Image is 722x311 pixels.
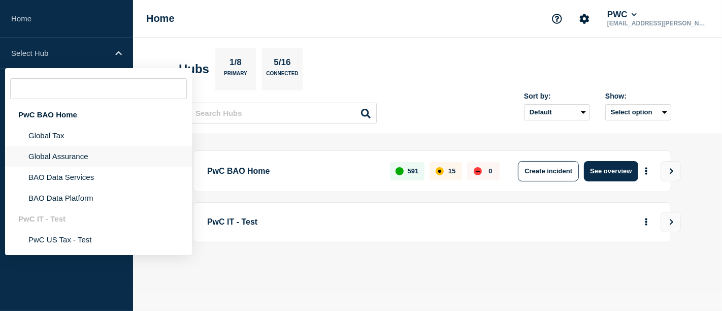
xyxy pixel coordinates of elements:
div: affected [436,167,444,175]
div: Sort by: [524,92,590,100]
div: down [474,167,482,175]
p: 1/8 [226,57,246,71]
button: Support [546,8,568,29]
button: View [661,212,681,232]
div: up [396,167,404,175]
select: Sort by [524,104,590,120]
p: 15 [448,167,455,175]
li: PwC US Tax - Test [5,229,192,250]
h2: Hubs [179,62,209,76]
li: Global Assurance [5,146,192,167]
p: PwC BAO Home [207,161,378,181]
p: 5/16 [270,57,294,71]
p: [EMAIL_ADDRESS][PERSON_NAME][DOMAIN_NAME] [605,20,711,27]
li: Global Tax [5,125,192,146]
p: Connected [266,71,298,81]
button: Account settings [574,8,595,29]
button: View [661,161,681,181]
button: More actions [640,213,653,232]
p: 0 [488,167,492,175]
div: PwC IT - Test [5,208,192,229]
button: See overview [584,161,638,181]
input: Search Hubs [184,103,377,123]
div: PwC BAO Home [5,104,192,125]
p: Select Hub [11,49,109,57]
button: Select option [605,104,671,120]
button: More actions [640,162,653,180]
button: Create incident [518,161,579,181]
h1: Home [146,13,175,24]
p: 591 [408,167,419,175]
div: Show: [605,92,671,100]
p: PwC IT - Test [207,213,488,232]
button: PWC [605,10,639,20]
li: BAO Data Services [5,167,192,188]
p: Primary [224,71,247,81]
li: BAO Data Platform [5,188,192,208]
